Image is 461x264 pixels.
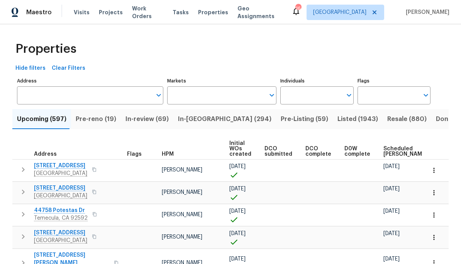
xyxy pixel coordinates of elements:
span: Properties [198,8,228,16]
span: Hide filters [15,64,46,73]
span: HPM [162,151,174,157]
span: [PERSON_NAME] [162,190,202,195]
span: Scheduled [PERSON_NAME] [383,146,427,157]
button: Open [153,90,164,101]
span: [PERSON_NAME] [162,212,202,217]
span: [DATE] [383,186,400,192]
span: Tasks [173,10,189,15]
span: Address [34,151,57,157]
span: Projects [99,8,123,16]
span: [DATE] [229,231,246,236]
label: Address [17,79,163,83]
span: DCO submitted [264,146,292,157]
span: Listed (1943) [337,114,378,124]
label: Flags [358,79,430,83]
span: [DATE] [229,164,246,169]
span: Resale (880) [387,114,427,124]
span: [PERSON_NAME] [403,8,449,16]
span: Pre-reno (19) [76,114,116,124]
span: In-[GEOGRAPHIC_DATA] (294) [178,114,271,124]
span: Pre-Listing (59) [281,114,328,124]
button: Open [266,90,277,101]
span: DCO complete [305,146,331,157]
span: D0W complete [344,146,370,157]
span: [DATE] [383,164,400,169]
span: Clear Filters [52,64,85,73]
span: [DATE] [229,186,246,192]
label: Markets [167,79,277,83]
label: Individuals [280,79,353,83]
span: Geo Assignments [237,5,282,20]
span: Initial WOs created [229,141,251,157]
span: Upcoming (597) [17,114,66,124]
span: [DATE] [383,256,400,262]
span: [PERSON_NAME] [162,234,202,240]
span: Visits [74,8,90,16]
span: Flags [127,151,142,157]
span: [DATE] [229,256,246,262]
span: Properties [15,45,76,53]
button: Open [344,90,354,101]
button: Open [420,90,431,101]
span: Work Orders [132,5,163,20]
span: [DATE] [383,231,400,236]
span: [DATE] [383,209,400,214]
span: [PERSON_NAME] [162,167,202,173]
button: Hide filters [12,61,49,76]
span: [DATE] [229,209,246,214]
div: 16 [295,5,301,12]
span: In-review (69) [125,114,169,124]
button: Clear Filters [49,61,88,76]
span: [GEOGRAPHIC_DATA] [313,8,366,16]
span: Maestro [26,8,52,16]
